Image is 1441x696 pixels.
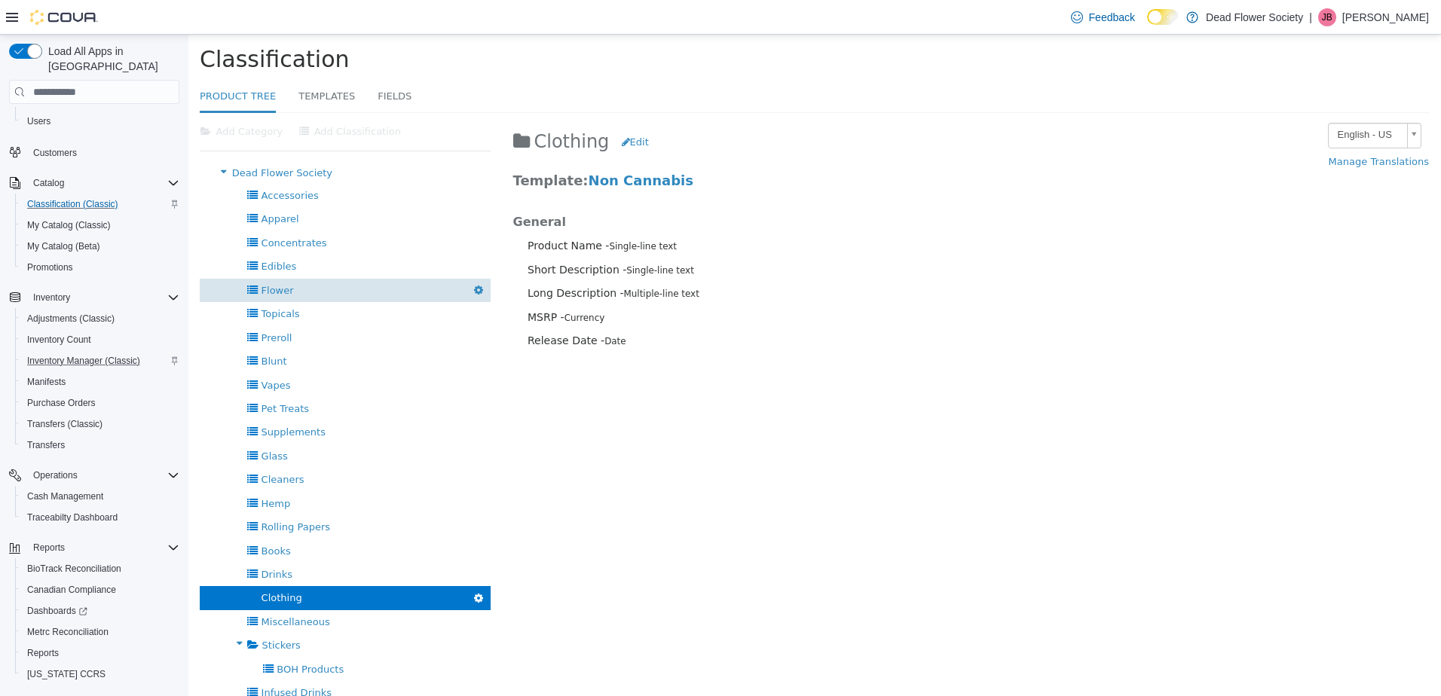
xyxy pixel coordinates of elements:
[15,371,185,392] button: Manifests
[74,605,112,616] span: Stickers
[21,352,146,370] a: Inventory Manager (Classic)
[15,414,185,435] button: Transfers (Classic)
[27,466,179,484] span: Operations
[27,313,115,325] span: Adjustments (Classic)
[73,534,105,545] span: Drinks
[73,321,99,332] span: Blunt
[15,194,185,215] button: Classification (Classic)
[27,144,83,162] a: Customers
[3,465,185,486] button: Operations
[27,418,102,430] span: Transfers (Classic)
[1206,8,1303,26] p: Dead Flower Society
[33,147,77,159] span: Customers
[21,195,179,213] span: Classification (Classic)
[27,288,76,307] button: Inventory
[21,581,179,599] span: Canadian Compliance
[1147,25,1148,26] span: Dark Mode
[21,331,97,349] a: Inventory Count
[21,112,57,130] a: Users
[73,439,116,450] span: Cleaners
[21,258,179,276] span: Promotions
[15,329,185,350] button: Inventory Count
[27,466,84,484] button: Operations
[27,198,118,210] span: Classification (Classic)
[27,439,65,451] span: Transfers
[11,84,102,111] button: Add Category
[15,600,185,621] a: Dashboards
[73,226,109,237] span: Edibles
[1342,8,1429,26] p: [PERSON_NAME]
[1140,88,1233,114] a: English - US
[21,623,179,641] span: Metrc Reconciliation
[1065,2,1141,32] a: Feedback
[21,352,179,370] span: Inventory Manager (Classic)
[73,155,130,166] span: Accessories
[21,394,179,412] span: Purchase Orders
[27,539,71,557] button: Reports
[438,230,506,241] small: Single-line text
[102,84,221,111] button: Add Classification
[73,557,114,569] span: Clothing
[21,216,117,234] a: My Catalog (Classic)
[15,215,185,236] button: My Catalog (Classic)
[73,652,144,664] span: Infused Drinks
[21,310,121,328] a: Adjustments (Classic)
[15,308,185,329] button: Adjustments (Classic)
[346,96,421,118] span: Clothing
[73,298,104,309] span: Preroll
[21,487,109,505] a: Cash Management
[21,487,179,505] span: Cash Management
[15,558,185,579] button: BioTrack Reconciliation
[421,206,488,217] small: Single-line text
[33,292,70,304] span: Inventory
[3,172,185,194] button: Catalog
[3,141,185,163] button: Customers
[400,138,505,154] a: Non Cannabis
[15,392,185,414] button: Purchase Orders
[27,219,111,231] span: My Catalog (Classic)
[44,133,144,144] span: Dead Flower Society
[21,112,179,130] span: Users
[27,142,179,161] span: Customers
[1147,9,1179,25] input: Dark Mode
[21,373,179,391] span: Manifests
[73,582,142,593] span: Miscellaneous
[3,537,185,558] button: Reports
[73,487,142,498] span: Rolling Papers
[21,258,79,276] a: Promotions
[27,584,116,596] span: Canadian Compliance
[15,579,185,600] button: Canadian Compliance
[15,486,185,507] button: Cash Management
[88,629,155,640] span: BOH Products
[27,511,118,524] span: Traceabilty Dashboard
[33,542,65,554] span: Reports
[3,287,185,308] button: Inventory
[15,111,185,132] button: Users
[21,644,65,662] a: Reports
[15,643,185,664] button: Reports
[73,368,121,380] span: Pet Treats
[436,254,511,264] small: Multiple-line text
[325,137,1007,154] h3: Template:
[21,581,122,599] a: Canadian Compliance
[27,605,87,617] span: Dashboards
[21,394,102,412] a: Purchase Orders
[1318,8,1336,26] div: Jamie Bowen
[416,301,437,312] small: Date
[21,644,179,662] span: Reports
[15,621,185,643] button: Metrc Reconciliation
[15,236,185,257] button: My Catalog (Beta)
[21,310,179,328] span: Adjustments (Classic)
[21,195,124,213] a: Classification (Classic)
[11,47,87,79] a: Product Tree
[27,174,179,192] span: Catalog
[21,415,179,433] span: Transfers (Classic)
[325,180,1007,196] h4: General
[27,174,70,192] button: Catalog
[21,436,71,454] a: Transfers
[27,355,140,367] span: Inventory Manager (Classic)
[27,261,73,273] span: Promotions
[21,373,72,391] a: Manifests
[15,350,185,371] button: Inventory Manager (Classic)
[27,563,121,575] span: BioTrack Reconciliation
